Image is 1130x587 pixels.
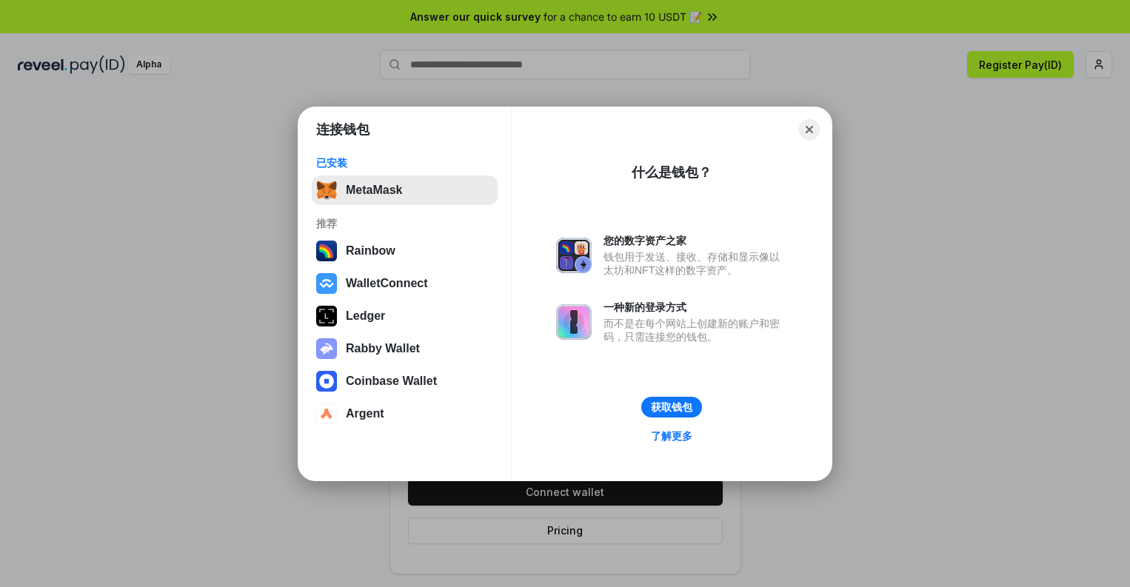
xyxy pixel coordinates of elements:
button: Rabby Wallet [312,334,498,363]
img: svg+xml,%3Csvg%20width%3D%2228%22%20height%3D%2228%22%20viewBox%3D%220%200%2028%2028%22%20fill%3D... [316,403,337,424]
div: 什么是钱包？ [632,164,712,181]
a: 了解更多 [642,426,701,446]
button: Coinbase Wallet [312,366,498,396]
div: 一种新的登录方式 [604,301,787,314]
button: 获取钱包 [641,397,702,417]
div: 钱包用于发送、接收、存储和显示像以太坊和NFT这样的数字资产。 [604,250,787,277]
button: Close [799,119,820,140]
button: WalletConnect [312,269,498,298]
div: Rabby Wallet [346,342,420,355]
img: svg+xml,%3Csvg%20xmlns%3D%22http%3A%2F%2Fwww.w3.org%2F2000%2Fsvg%22%20fill%3D%22none%22%20viewBox... [556,238,592,273]
div: Ledger [346,309,385,323]
button: Rainbow [312,236,498,266]
img: svg+xml,%3Csvg%20width%3D%2228%22%20height%3D%2228%22%20viewBox%3D%220%200%2028%2028%22%20fill%3D... [316,371,337,392]
div: Argent [346,407,384,420]
img: svg+xml,%3Csvg%20xmlns%3D%22http%3A%2F%2Fwww.w3.org%2F2000%2Fsvg%22%20fill%3D%22none%22%20viewBox... [556,304,592,340]
img: svg+xml,%3Csvg%20width%3D%2228%22%20height%3D%2228%22%20viewBox%3D%220%200%2028%2028%22%20fill%3D... [316,273,337,294]
img: svg+xml,%3Csvg%20xmlns%3D%22http%3A%2F%2Fwww.w3.org%2F2000%2Fsvg%22%20width%3D%2228%22%20height%3... [316,306,337,326]
button: Argent [312,399,498,429]
h1: 连接钱包 [316,121,370,138]
div: 推荐 [316,217,493,230]
div: Rainbow [346,244,395,258]
div: 已安装 [316,156,493,170]
div: 而不是在每个网站上创建新的账户和密码，只需连接您的钱包。 [604,317,787,343]
div: MetaMask [346,184,402,197]
button: Ledger [312,301,498,331]
div: 您的数字资产之家 [604,234,787,247]
button: MetaMask [312,175,498,205]
div: Coinbase Wallet [346,375,437,388]
img: svg+xml,%3Csvg%20xmlns%3D%22http%3A%2F%2Fwww.w3.org%2F2000%2Fsvg%22%20fill%3D%22none%22%20viewBox... [316,338,337,359]
div: 获取钱包 [651,400,692,414]
div: 了解更多 [651,429,692,443]
img: svg+xml,%3Csvg%20fill%3D%22none%22%20height%3D%2233%22%20viewBox%3D%220%200%2035%2033%22%20width%... [316,180,337,201]
img: svg+xml,%3Csvg%20width%3D%22120%22%20height%3D%22120%22%20viewBox%3D%220%200%20120%20120%22%20fil... [316,241,337,261]
div: WalletConnect [346,277,428,290]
